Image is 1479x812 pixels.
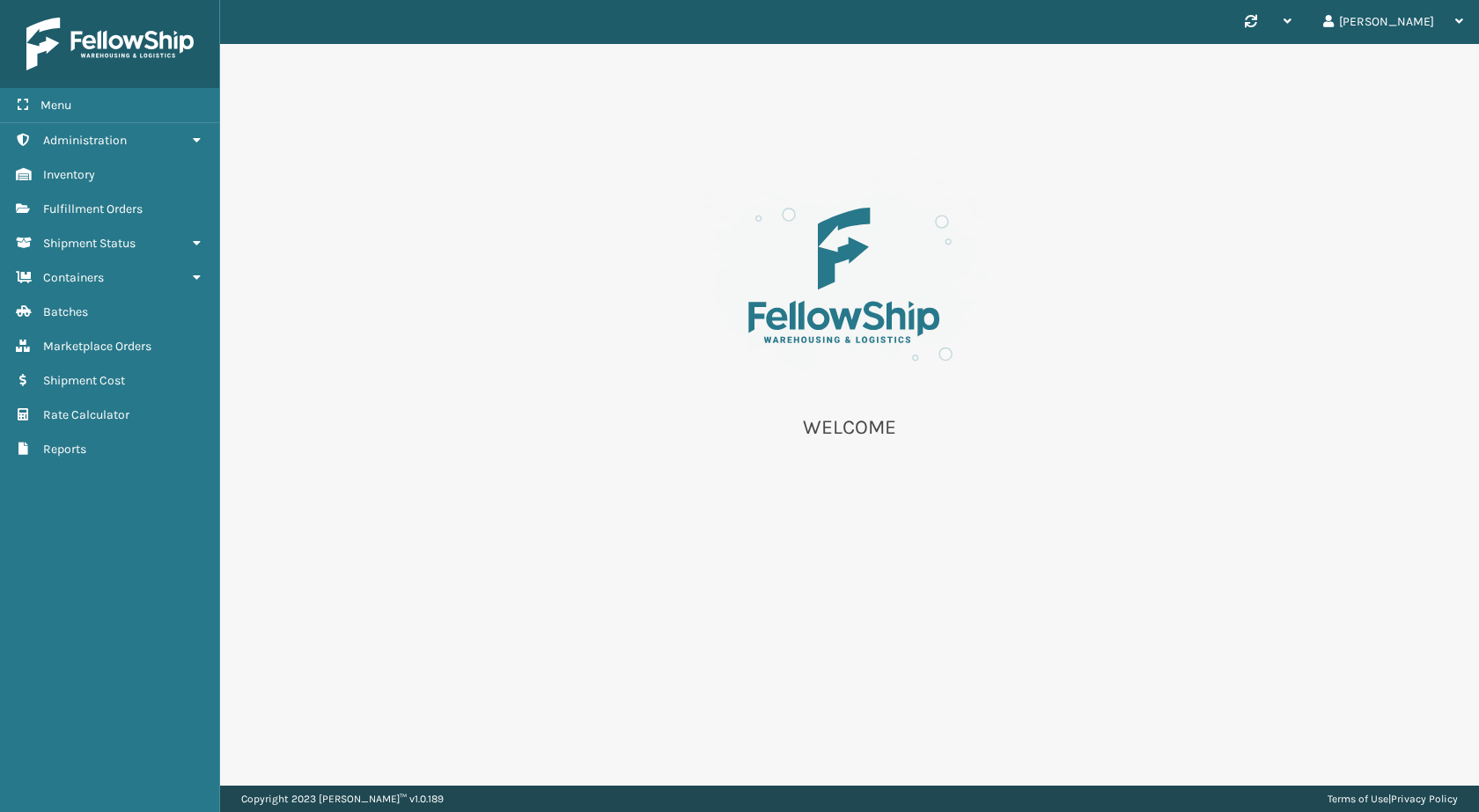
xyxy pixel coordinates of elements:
p: WELCOME [673,414,1026,441]
span: Shipment Status [43,236,136,251]
a: Privacy Policy [1391,793,1458,805]
span: Shipment Cost [43,373,125,388]
p: Copyright 2023 [PERSON_NAME]™ v 1.0.189 [241,786,444,812]
span: Containers [43,270,104,285]
span: Fulfillment Orders [43,201,143,216]
span: Menu [40,98,71,113]
img: logo [26,18,194,70]
span: Batches [43,304,88,319]
img: es-welcome.8eb42ee4.svg [673,150,1026,393]
a: Terms of Use [1328,793,1388,805]
span: Marketplace Orders [43,339,151,354]
span: Inventory [43,167,95,182]
span: Administration [43,133,127,148]
span: Reports [43,442,86,457]
span: Rate Calculator [43,407,129,422]
div: | [1328,786,1458,812]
